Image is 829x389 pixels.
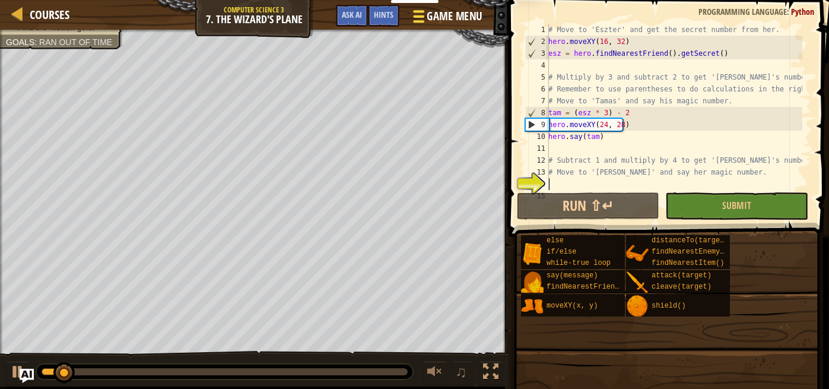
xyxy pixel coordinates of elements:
img: portrait.png [626,271,649,294]
img: portrait.png [521,295,544,318]
div: 1 [525,24,549,36]
div: 4 [525,59,549,71]
span: moveXY(x, y) [547,302,598,310]
div: 12 [525,154,549,166]
span: findNearestFriend() [547,283,628,291]
div: 6 [525,83,549,95]
img: portrait.png [521,271,544,294]
span: Game Menu [427,8,482,24]
div: 5 [525,71,549,83]
button: Run ⇧↵ [517,192,659,220]
span: ♫ [455,363,467,381]
div: 10 [525,131,549,143]
div: 11 [525,143,549,154]
span: if/else [547,248,576,256]
span: Goals [6,37,34,47]
div: 7 [525,95,549,107]
span: say(message) [547,271,598,280]
span: Ran out of time [39,37,112,47]
img: portrait.png [626,295,649,318]
span: cleave(target) [652,283,712,291]
span: distanceTo(target) [652,236,729,245]
div: 14 [525,178,549,190]
span: else [547,236,564,245]
span: : [34,37,39,47]
span: Courses [30,7,69,23]
button: Adjust volume [423,361,447,385]
span: while-true loop [547,259,611,267]
div: 9 [526,119,549,131]
button: Ctrl + P: Play [6,361,30,385]
button: Ask AI [336,5,368,27]
button: Toggle fullscreen [479,361,503,385]
span: attack(target) [652,271,712,280]
span: shield() [652,302,686,310]
span: findNearestItem() [652,259,724,267]
button: Ask AI [20,369,34,383]
button: Game Menu [403,4,490,33]
button: ♫ [453,361,473,385]
span: findNearestEnemy() [652,248,729,256]
span: Ask AI [342,9,362,20]
span: Python [791,6,814,17]
button: Submit [665,192,808,220]
div: 3 [526,48,549,59]
img: portrait.png [626,242,649,265]
div: 8 [526,107,549,119]
a: Courses [24,7,69,23]
div: 2 [526,36,549,48]
span: : [787,6,791,17]
div: 13 [525,166,549,178]
span: Hints [374,9,393,20]
span: Programming language [698,6,787,17]
div: 15 [525,190,549,214]
img: portrait.png [521,242,544,265]
span: Submit [722,199,751,212]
